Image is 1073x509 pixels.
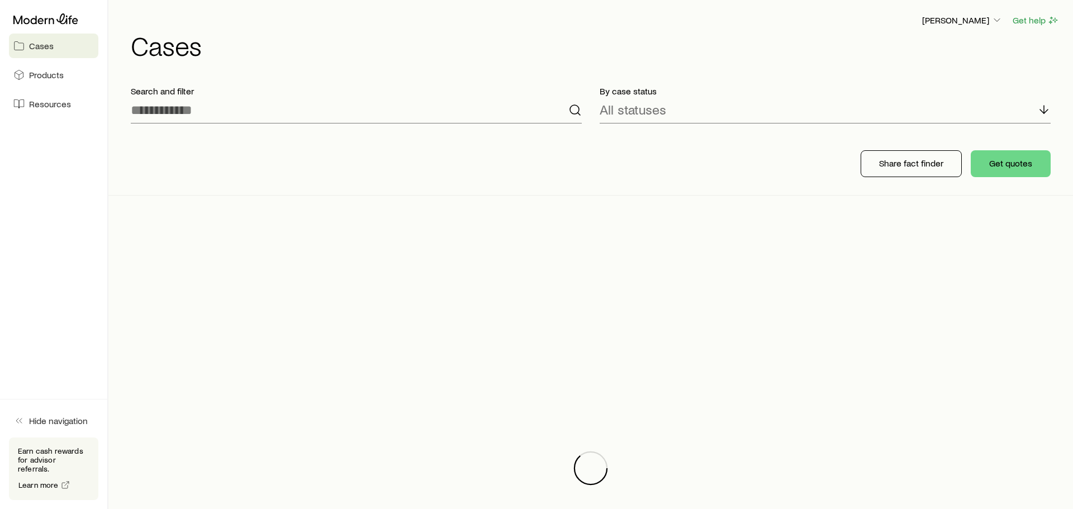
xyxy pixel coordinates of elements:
p: By case status [600,85,1051,97]
button: Get quotes [971,150,1051,177]
span: Learn more [18,481,59,489]
span: Cases [29,40,54,51]
span: Products [29,69,64,80]
button: Share fact finder [861,150,962,177]
h1: Cases [131,32,1060,59]
span: Hide navigation [29,415,88,426]
button: Get help [1012,14,1060,27]
a: Cases [9,34,98,58]
a: Resources [9,92,98,116]
a: Products [9,63,98,87]
p: [PERSON_NAME] [922,15,1003,26]
p: Search and filter [131,85,582,97]
p: All statuses [600,102,666,117]
button: [PERSON_NAME] [922,14,1003,27]
p: Share fact finder [879,158,943,169]
p: Earn cash rewards for advisor referrals. [18,446,89,473]
div: Earn cash rewards for advisor referrals.Learn more [9,437,98,500]
button: Hide navigation [9,408,98,433]
span: Resources [29,98,71,110]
